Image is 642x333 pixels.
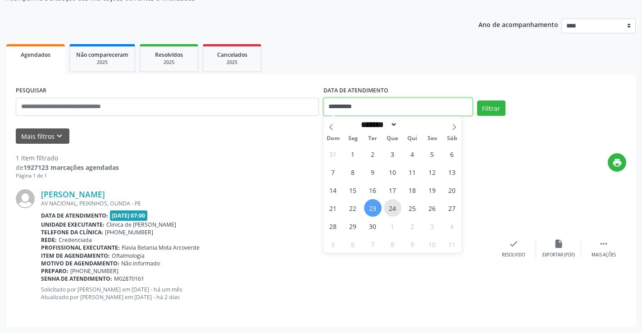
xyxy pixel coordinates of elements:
[423,235,441,253] span: Outubro 10, 2025
[592,252,616,258] div: Mais ações
[384,181,401,199] span: Setembro 17, 2025
[599,239,609,249] i: 
[384,217,401,235] span: Outubro 1, 2025
[16,84,46,98] label: PESQUISAR
[41,286,491,301] p: Solicitado por [PERSON_NAME] em [DATE] - há um mês Atualizado por [PERSON_NAME] em [DATE] - há 2 ...
[41,267,68,275] b: Preparo:
[323,84,388,98] label: DATA DE ATENDIMENTO
[41,275,112,283] b: Senha de atendimento:
[502,252,525,258] div: Resolvido
[41,236,57,244] b: Rede:
[41,200,491,207] div: AV NACIONAL, PEIXINHOS, OLINDA - PE
[384,199,401,217] span: Setembro 24, 2025
[324,181,342,199] span: Setembro 14, 2025
[112,252,145,260] span: Oftalmologia
[404,163,421,181] span: Setembro 11, 2025
[55,131,64,141] i: keyboard_arrow_down
[384,145,401,163] span: Setembro 3, 2025
[21,51,50,59] span: Agendados
[364,181,382,199] span: Setembro 16, 2025
[121,260,160,267] span: Não informado
[70,267,118,275] span: [PHONE_NUMBER]
[477,100,505,116] button: Filtrar
[422,136,442,141] span: Sex
[554,239,564,249] i: insert_drive_file
[364,145,382,163] span: Setembro 2, 2025
[364,199,382,217] span: Setembro 23, 2025
[122,244,200,251] span: Flavia Betania Mota Arcoverde
[364,163,382,181] span: Setembro 9, 2025
[324,235,342,253] span: Outubro 5, 2025
[41,228,103,236] b: Telefone da clínica:
[59,236,92,244] span: Credenciada
[423,199,441,217] span: Setembro 26, 2025
[16,172,119,180] div: Página 1 de 1
[16,153,119,163] div: 1 item filtrado
[76,51,128,59] span: Não compareceram
[612,158,622,168] i: print
[423,145,441,163] span: Setembro 5, 2025
[423,181,441,199] span: Setembro 19, 2025
[423,163,441,181] span: Setembro 12, 2025
[106,221,176,228] span: Clinica de [PERSON_NAME]
[344,199,362,217] span: Setembro 22, 2025
[23,163,119,172] strong: 1927123 marcações agendadas
[76,59,128,66] div: 2025
[382,136,402,141] span: Qua
[344,217,362,235] span: Setembro 29, 2025
[404,181,421,199] span: Setembro 18, 2025
[478,18,558,30] p: Ano de acompanhamento
[443,145,461,163] span: Setembro 6, 2025
[209,59,255,66] div: 2025
[41,252,110,260] b: Item de agendamento:
[363,136,382,141] span: Ter
[364,217,382,235] span: Setembro 30, 2025
[41,189,105,199] a: [PERSON_NAME]
[384,163,401,181] span: Setembro 10, 2025
[344,145,362,163] span: Setembro 1, 2025
[155,51,183,59] span: Resolvidos
[542,252,575,258] div: Exportar (PDF)
[110,210,148,221] span: [DATE] 07:00
[442,136,462,141] span: Sáb
[105,228,153,236] span: [PHONE_NUMBER]
[404,145,421,163] span: Setembro 4, 2025
[324,163,342,181] span: Setembro 7, 2025
[443,217,461,235] span: Outubro 4, 2025
[41,260,119,267] b: Motivo de agendamento:
[608,153,626,172] button: print
[323,136,343,141] span: Dom
[324,145,342,163] span: Agosto 31, 2025
[324,199,342,217] span: Setembro 21, 2025
[146,59,191,66] div: 2025
[443,199,461,217] span: Setembro 27, 2025
[404,199,421,217] span: Setembro 25, 2025
[41,244,120,251] b: Profissional executante:
[16,128,69,144] button: Mais filtroskeyboard_arrow_down
[343,136,363,141] span: Seg
[217,51,247,59] span: Cancelados
[16,163,119,172] div: de
[344,235,362,253] span: Outubro 6, 2025
[16,189,35,208] img: img
[324,217,342,235] span: Setembro 28, 2025
[41,212,108,219] b: Data de atendimento:
[423,217,441,235] span: Outubro 3, 2025
[344,163,362,181] span: Setembro 8, 2025
[358,120,398,129] select: Month
[344,181,362,199] span: Setembro 15, 2025
[41,221,105,228] b: Unidade executante:
[509,239,519,249] i: check
[364,235,382,253] span: Outubro 7, 2025
[404,217,421,235] span: Outubro 2, 2025
[384,235,401,253] span: Outubro 8, 2025
[443,235,461,253] span: Outubro 11, 2025
[443,163,461,181] span: Setembro 13, 2025
[397,120,427,129] input: Year
[114,275,144,283] span: M02870161
[402,136,422,141] span: Qui
[404,235,421,253] span: Outubro 9, 2025
[443,181,461,199] span: Setembro 20, 2025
